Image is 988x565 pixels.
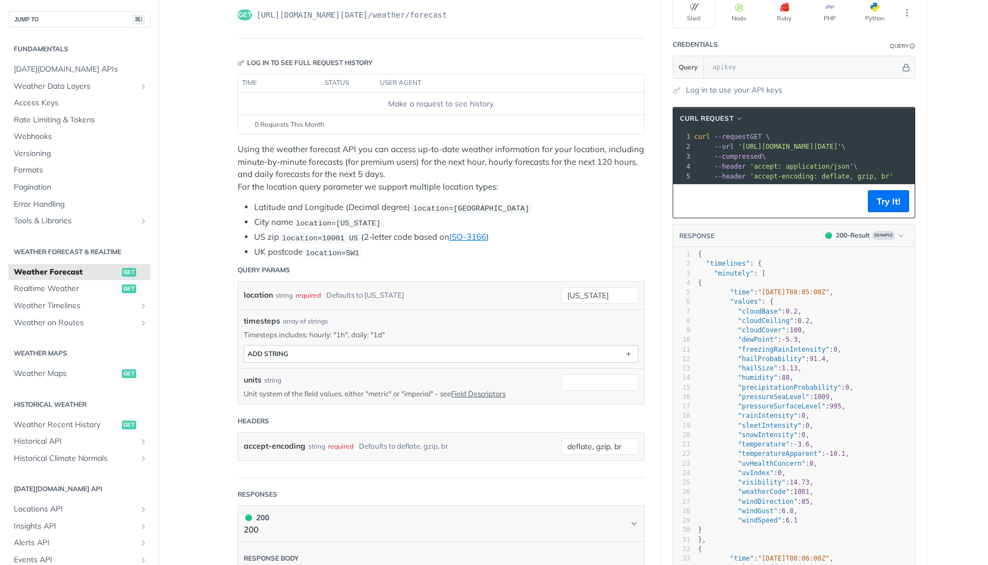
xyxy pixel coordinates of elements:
[738,336,777,343] span: "dewPoint"
[8,535,151,551] a: Alerts APIShow subpages for Alerts API
[698,488,814,496] span: : ,
[738,317,793,325] span: "cloudCeiling"
[714,173,746,180] span: --header
[673,449,690,459] div: 22
[254,216,645,229] li: City name
[845,384,849,391] span: 0
[750,173,893,180] span: 'accept-encoding: deflate, gzip, br'
[738,143,841,150] span: '[URL][DOMAIN_NAME][DATE]'
[673,297,690,306] div: 6
[276,287,293,303] div: string
[282,234,358,242] span: location=10001 US
[244,512,269,524] div: 200
[698,440,814,448] span: : ,
[14,453,136,464] span: Historical Climate Normals
[673,142,692,152] div: 2
[730,298,762,305] span: "values"
[8,484,151,494] h2: [DATE][DOMAIN_NAME] API
[296,287,321,303] div: required
[698,364,802,372] span: : ,
[238,265,290,275] div: Query Params
[264,375,281,385] div: string
[738,516,781,524] span: "windSpeed"
[738,412,797,419] span: "rainIntensity"
[245,514,252,521] span: 200
[673,392,690,402] div: 16
[238,416,269,426] div: Headers
[706,260,749,267] span: "timelines"
[738,422,802,429] span: "sleetIntensity"
[673,411,690,421] div: 18
[782,364,798,372] span: 1.13
[8,400,151,410] h2: Historical Weather
[139,302,148,310] button: Show subpages for Weather Timelines
[793,440,797,448] span: -
[14,537,136,548] span: Alerts API
[738,488,790,496] span: "weatherCode"
[14,267,119,278] span: Weather Forecast
[793,488,809,496] span: 1001
[910,44,915,49] i: Information
[673,335,690,345] div: 10
[694,143,846,150] span: \
[673,497,690,507] div: 27
[673,383,690,392] div: 15
[714,153,762,160] span: --compressed
[806,422,809,429] span: 0
[802,412,806,419] span: 0
[14,419,119,431] span: Weather Recent History
[698,317,814,325] span: : ,
[738,393,809,401] span: "pressureSeaLevel"
[730,555,754,562] span: "time"
[376,74,622,92] th: user agent
[673,326,690,335] div: 9
[8,264,151,281] a: Weather Forecastget
[673,478,690,487] div: 25
[673,516,690,525] div: 29
[738,450,821,458] span: "temperatureApparent"
[902,8,912,18] svg: More ellipsis
[698,507,798,515] span: : ,
[673,364,690,373] div: 13
[825,232,832,239] span: 200
[714,270,754,277] span: "minutely"
[698,516,798,524] span: :
[244,330,638,340] p: Timesteps includes: hourly: "1h", daily: "1d"
[254,246,645,259] li: UK postcode
[256,9,447,20] span: https://api.tomorrow.io/v4/weather/forecast
[738,308,781,315] span: "cloudBase"
[132,15,144,24] span: ⌘/
[238,9,252,20] span: get
[738,507,777,515] span: "windGust"
[738,460,806,467] span: "uvHealthConcern"
[14,165,148,176] span: Formats
[758,555,829,562] span: "[DATE]T08:06:00Z"
[244,389,545,399] p: Unit system of the field values, either "metric" or "imperial" - see
[14,521,136,532] span: Insights API
[673,250,690,259] div: 1
[698,412,809,419] span: : ,
[139,539,148,547] button: Show subpages for Alerts API
[698,526,702,534] span: }
[244,553,299,563] div: Response body
[698,450,850,458] span: : ,
[673,354,690,364] div: 12
[305,249,359,257] span: location=SW1
[139,437,148,446] button: Show subpages for Historical API
[738,431,797,439] span: "snowIntensity"
[673,487,690,497] div: 26
[673,269,690,278] div: 3
[738,346,829,353] span: "freezingRainIntensity"
[899,4,915,21] button: More Languages
[283,316,328,326] div: array of strings
[673,288,690,297] div: 5
[786,336,798,343] span: 5.3
[900,62,912,73] button: Hide
[244,287,273,303] label: location
[698,431,809,439] span: : ,
[673,459,690,469] div: 23
[798,317,810,325] span: 0.2
[673,152,692,162] div: 3
[798,440,810,448] span: 3.6
[680,114,733,123] span: cURL Request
